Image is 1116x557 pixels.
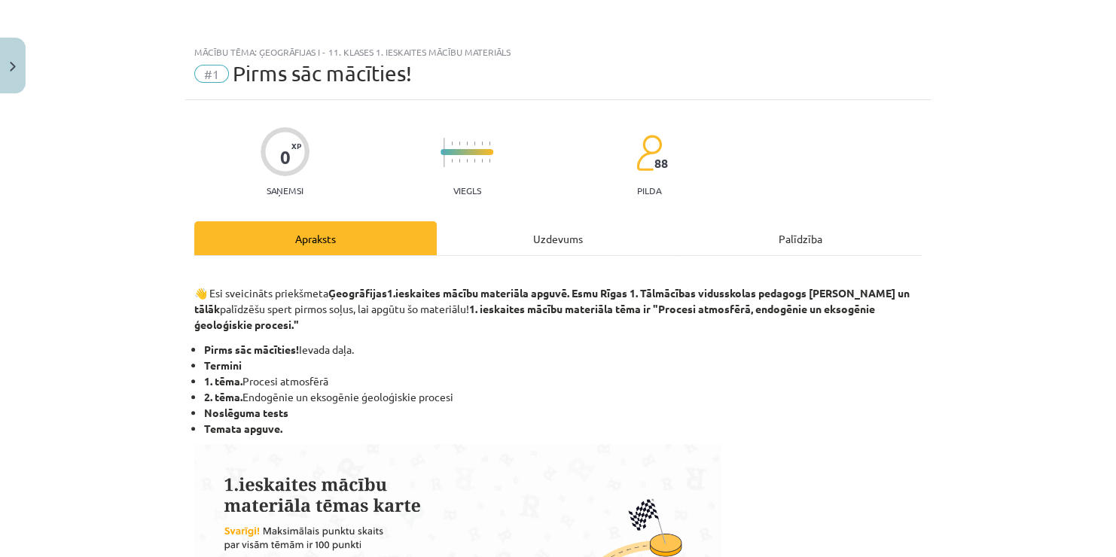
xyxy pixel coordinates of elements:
span: Pirms sāc mācīties! [233,61,412,86]
img: icon-short-line-57e1e144782c952c97e751825c79c345078a6d821885a25fce030b3d8c18986b.svg [489,142,490,145]
strong: Noslēguma tests [204,406,288,419]
strong: 1.ieskaites mācību materiāla apguvē. Esmu Rīgas 1. Tālmācības vidusskolas pedagogs [PERSON_NAME] ... [194,286,910,315]
img: icon-short-line-57e1e144782c952c97e751825c79c345078a6d821885a25fce030b3d8c18986b.svg [481,142,483,145]
img: icon-short-line-57e1e144782c952c97e751825c79c345078a6d821885a25fce030b3d8c18986b.svg [481,159,483,163]
span: #1 [194,65,229,83]
img: icon-short-line-57e1e144782c952c97e751825c79c345078a6d821885a25fce030b3d8c18986b.svg [451,142,453,145]
li: Endogēnie un eksogēnie ģeoloģiskie procesi [204,389,922,405]
strong: 1. ieskaites mācību materiāla tēma ir "Procesi atmosfērā, endogēnie un eksogēnie ģeoloģiskie proc... [194,302,875,331]
strong: Pirms sāc mācīties! [204,342,299,356]
strong: Termini [204,358,242,372]
div: Mācību tēma: Ģeogrāfijas i - 11. klases 1. ieskaites mācību materiāls [194,47,922,57]
img: icon-close-lesson-0947bae3869378f0d4975bcd49f059093ad1ed9edebbc8119c70593378902aed.svg [10,62,16,72]
li: Procesi atmosfērā [204,373,922,389]
p: Saņemsi [261,185,309,196]
p: Viegls [453,185,481,196]
strong: 2. tēma. [204,390,242,403]
strong: 1. tēma. [204,374,242,388]
div: Palīdzība [679,221,922,255]
p: pilda [637,185,661,196]
img: icon-short-line-57e1e144782c952c97e751825c79c345078a6d821885a25fce030b3d8c18986b.svg [459,142,460,145]
img: icon-short-line-57e1e144782c952c97e751825c79c345078a6d821885a25fce030b3d8c18986b.svg [466,159,468,163]
img: icon-long-line-d9ea69661e0d244f92f715978eff75569469978d946b2353a9bb055b3ed8787d.svg [444,138,445,167]
img: icon-short-line-57e1e144782c952c97e751825c79c345078a6d821885a25fce030b3d8c18986b.svg [459,159,460,163]
span: XP [291,142,301,150]
img: icon-short-line-57e1e144782c952c97e751825c79c345078a6d821885a25fce030b3d8c18986b.svg [474,142,475,145]
img: icon-short-line-57e1e144782c952c97e751825c79c345078a6d821885a25fce030b3d8c18986b.svg [466,142,468,145]
img: icon-short-line-57e1e144782c952c97e751825c79c345078a6d821885a25fce030b3d8c18986b.svg [489,159,490,163]
div: Apraksts [194,221,437,255]
span: 88 [654,157,668,170]
div: 0 [280,147,291,168]
li: Ievada daļa. [204,342,922,358]
strong: Ģeogrāfijas [328,286,387,300]
img: icon-short-line-57e1e144782c952c97e751825c79c345078a6d821885a25fce030b3d8c18986b.svg [474,159,475,163]
img: icon-short-line-57e1e144782c952c97e751825c79c345078a6d821885a25fce030b3d8c18986b.svg [451,159,453,163]
img: students-c634bb4e5e11cddfef0936a35e636f08e4e9abd3cc4e673bd6f9a4125e45ecb1.svg [636,134,662,172]
p: 👋 Esi sveicināts priekšmeta palīdzēšu spert pirmos soļus, lai apgūtu šo materiālu! [194,269,922,333]
div: Uzdevums [437,221,679,255]
strong: Temata apguve. [204,422,282,435]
